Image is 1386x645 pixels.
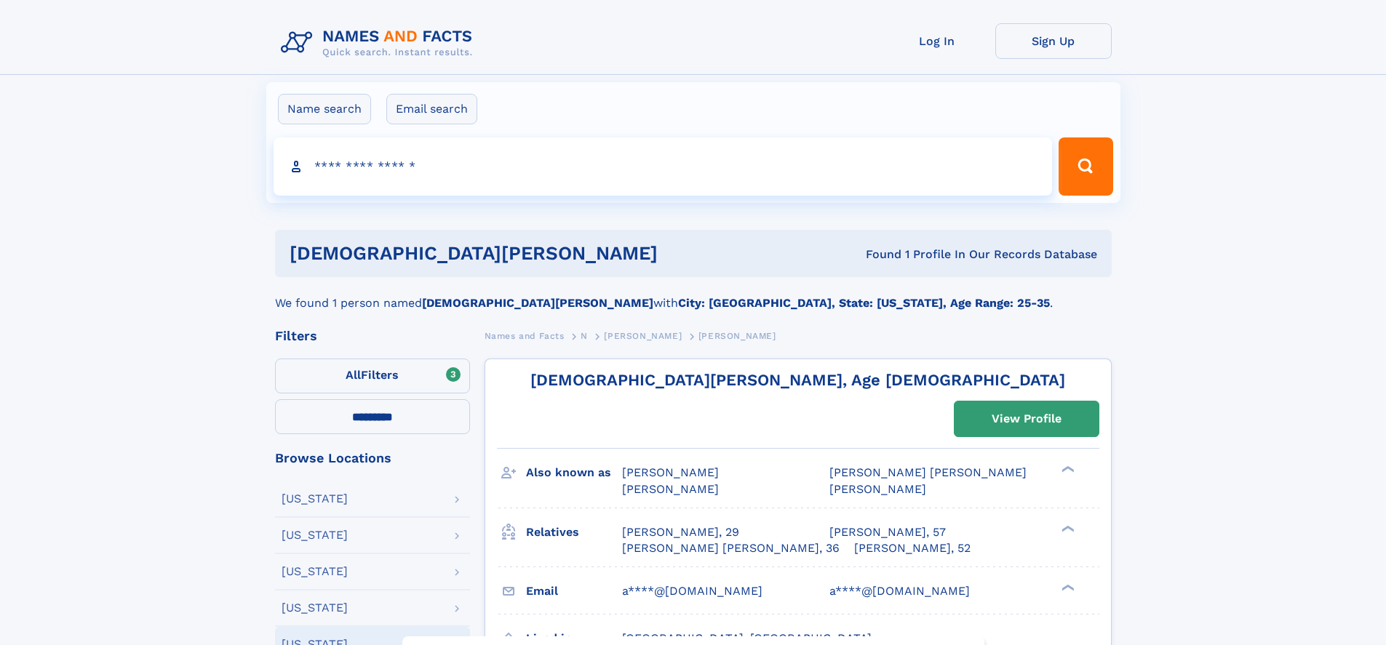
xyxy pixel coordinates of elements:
div: ❯ [1058,524,1075,533]
input: search input [274,137,1053,196]
div: Filters [275,329,470,342]
h3: Email [526,579,622,604]
span: All [346,368,361,382]
a: [PERSON_NAME], 29 [622,524,739,540]
div: Browse Locations [275,452,470,465]
div: View Profile [992,402,1062,436]
div: [US_STATE] [282,602,348,614]
a: View Profile [955,401,1099,436]
span: [PERSON_NAME] [622,465,719,479]
div: We found 1 person named with . [275,277,1112,312]
a: [PERSON_NAME], 57 [829,524,946,540]
div: [US_STATE] [282,566,348,577]
div: [US_STATE] [282,529,348,541]
span: [PERSON_NAME] [622,482,719,496]
span: [GEOGRAPHIC_DATA], [GEOGRAPHIC_DATA] [622,631,872,645]
label: Email search [386,94,477,124]
span: N [581,331,588,341]
a: N [581,326,588,345]
span: [PERSON_NAME] [604,331,682,341]
a: Names and Facts [485,326,565,345]
span: [PERSON_NAME] [829,482,926,496]
b: City: [GEOGRAPHIC_DATA], State: [US_STATE], Age Range: 25-35 [678,296,1050,310]
a: [PERSON_NAME] [604,326,682,345]
span: [PERSON_NAME] [698,331,776,341]
a: [PERSON_NAME] [PERSON_NAME], 36 [622,540,840,556]
div: Found 1 Profile In Our Records Database [762,247,1097,263]
div: ❯ [1058,582,1075,592]
button: Search Button [1059,137,1112,196]
h3: Relatives [526,520,622,545]
a: [DEMOGRAPHIC_DATA][PERSON_NAME], Age [DEMOGRAPHIC_DATA] [530,371,1065,389]
a: Sign Up [995,23,1112,59]
img: Logo Names and Facts [275,23,485,63]
span: [PERSON_NAME] [PERSON_NAME] [829,465,1027,479]
label: Filters [275,358,470,393]
div: [US_STATE] [282,493,348,505]
a: [PERSON_NAME], 52 [854,540,971,556]
h3: Also known as [526,460,622,485]
h1: [DEMOGRAPHIC_DATA][PERSON_NAME] [290,244,762,263]
label: Name search [278,94,371,124]
a: Log In [879,23,995,59]
div: ❯ [1058,465,1075,474]
b: [DEMOGRAPHIC_DATA][PERSON_NAME] [422,296,653,310]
